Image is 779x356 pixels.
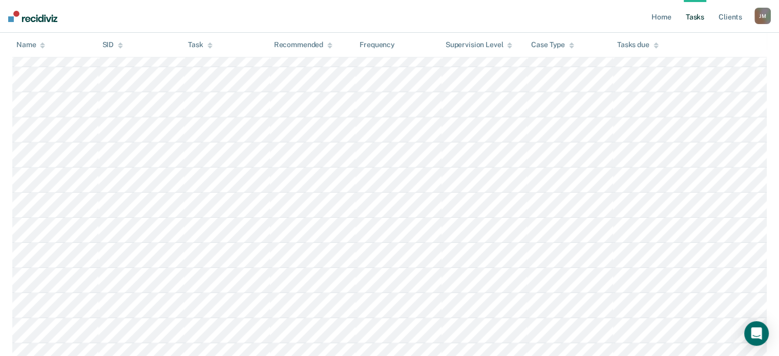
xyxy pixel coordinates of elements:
div: SID [102,41,123,50]
div: Name [16,41,45,50]
div: Task [188,41,212,50]
div: J M [754,8,771,24]
div: Recommended [274,41,332,50]
button: JM [754,8,771,24]
div: Open Intercom Messenger [744,321,769,346]
div: Frequency [360,41,395,50]
div: Case Type [531,41,574,50]
div: Supervision Level [446,41,513,50]
img: Recidiviz [8,11,57,22]
div: Tasks due [617,41,659,50]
